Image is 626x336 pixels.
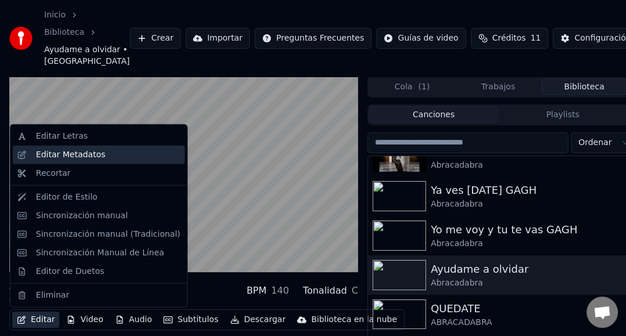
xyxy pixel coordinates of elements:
img: youka [9,27,33,50]
button: Canciones [369,106,498,123]
span: Ordenar [578,137,611,149]
div: Biblioteca en la nube [311,314,397,326]
div: Editor de Duetos [36,265,104,277]
div: BPM [246,284,266,298]
a: Chat abierto [586,297,618,328]
button: Audio [110,312,157,328]
button: Guías de video [376,28,466,49]
div: Sincronización manual (Tradicional) [36,229,180,240]
div: ABRACADABRA [431,317,624,328]
div: QUEDATE [431,301,624,317]
button: Crear [130,28,181,49]
div: Tonalidad [303,284,347,298]
button: Importar [185,28,250,49]
div: Editar Letras [36,131,88,142]
button: Descargar [226,312,291,328]
div: Ayudame a olvidar [431,261,624,277]
button: Preguntas Frecuentes [255,28,371,49]
button: Video [62,312,108,328]
span: ( 1 ) [418,81,430,93]
button: Subtítulos [159,312,223,328]
div: Abracadabra [431,160,624,171]
div: Recortar [36,168,71,179]
a: Inicio [44,9,66,21]
button: Cola [369,78,455,95]
div: Yo me voy y tu te vas GAGH [431,222,624,238]
div: Eliminar [36,289,69,301]
nav: breadcrumb [44,9,130,67]
a: Biblioteca [44,27,84,38]
div: Sincronización manual [36,210,128,222]
span: 11 [531,32,541,44]
div: Abracadabra [431,277,624,289]
div: Abracadabra [431,198,624,210]
span: Créditos [492,32,526,44]
div: Editor de Estilo [36,192,98,203]
div: Abracadabra [431,238,624,250]
span: Ayudame a olvidar • [GEOGRAPHIC_DATA] [44,44,130,67]
div: 140 [271,284,289,298]
button: Créditos11 [471,28,549,49]
div: Sincronización Manual de Línea [36,247,164,259]
button: Editar [12,312,59,328]
button: Trabajos [455,78,541,95]
div: C [352,284,358,298]
div: Editar Metadatos [36,149,105,161]
div: Ya ves [DATE] GAGH [431,182,624,198]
